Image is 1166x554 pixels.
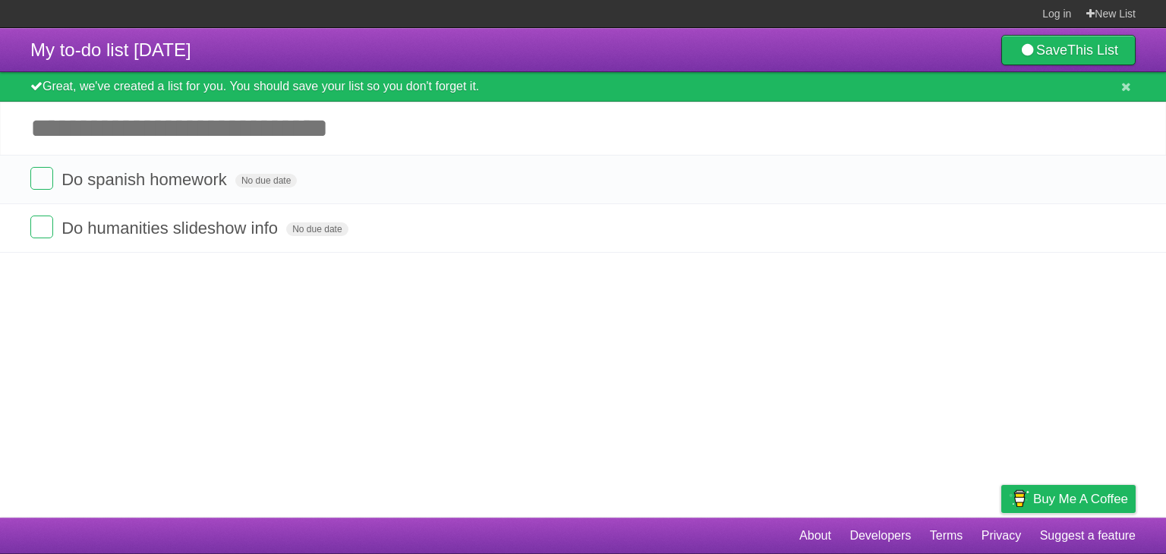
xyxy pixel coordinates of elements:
span: My to-do list [DATE] [30,39,191,60]
img: Buy me a coffee [1009,486,1029,512]
span: Do spanish homework [61,170,231,189]
span: No due date [286,222,348,236]
b: This List [1067,42,1118,58]
a: SaveThis List [1001,35,1136,65]
span: No due date [235,174,297,187]
span: Buy me a coffee [1033,486,1128,512]
a: Terms [930,521,963,550]
a: About [799,521,831,550]
a: Buy me a coffee [1001,485,1136,513]
span: Do humanities slideshow info [61,219,282,238]
a: Privacy [982,521,1021,550]
label: Done [30,216,53,238]
a: Developers [849,521,911,550]
label: Done [30,167,53,190]
a: Suggest a feature [1040,521,1136,550]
